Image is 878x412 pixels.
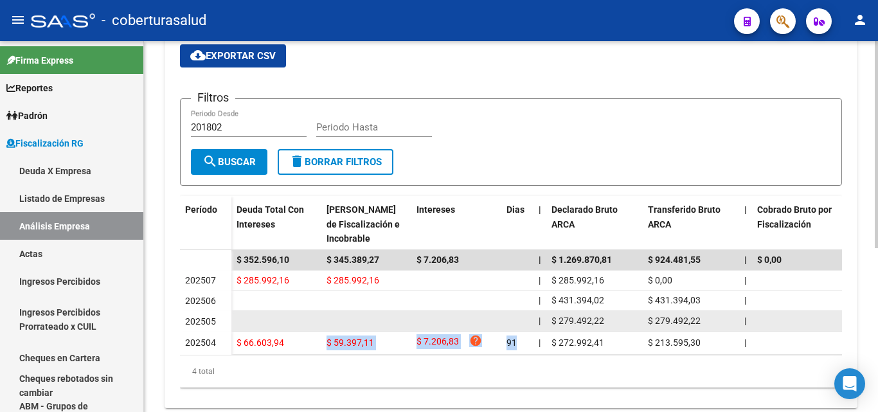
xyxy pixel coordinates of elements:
mat-icon: menu [10,12,26,28]
span: $ 7.206,83 [417,255,459,265]
span: Transferido Bruto ARCA [648,204,721,229]
span: Reportes [6,81,53,95]
span: - coberturasalud [102,6,206,35]
span: Padrón [6,109,48,123]
span: 202505 [185,316,216,327]
span: $ 431.394,03 [648,295,701,305]
span: Borrar Filtros [289,156,382,168]
div: 4 total [180,355,842,388]
span: 202506 [185,296,216,306]
span: [PERSON_NAME] de Fiscalización e Incobrable [327,204,400,244]
datatable-header-cell: Período [180,196,231,250]
span: $ 272.992,41 [551,337,604,348]
span: Buscar [202,156,256,168]
span: $ 352.596,10 [237,255,289,265]
span: | [539,316,541,326]
span: Período [185,204,217,215]
span: Firma Express [6,53,73,67]
datatable-header-cell: | [739,196,752,253]
span: | [539,337,541,348]
span: $ 213.595,30 [648,337,701,348]
datatable-header-cell: | [533,196,546,253]
datatable-header-cell: Declarado Bruto ARCA [546,196,643,253]
datatable-header-cell: Intereses [411,196,501,253]
span: | [539,204,541,215]
span: $ 0,00 [757,255,782,265]
span: | [539,295,541,305]
span: | [744,275,746,285]
datatable-header-cell: Deuda Bruta Neto de Fiscalización e Incobrable [321,196,411,253]
datatable-header-cell: Transferido Bruto ARCA [643,196,739,253]
mat-icon: person [852,12,868,28]
span: 202507 [185,275,216,285]
button: Buscar [191,149,267,175]
span: | [539,275,541,285]
span: Dias [506,204,524,215]
span: Deuda Total Con Intereses [237,204,304,229]
datatable-header-cell: Cobrado Bruto por Fiscalización [752,196,848,253]
mat-icon: cloud_download [190,48,206,63]
div: Open Intercom Messenger [834,368,865,399]
span: Declarado Bruto ARCA [551,204,618,229]
span: Intereses [417,204,455,215]
span: $ 285.992,16 [237,275,289,285]
mat-icon: delete [289,154,305,169]
span: $ 59.397,11 [327,337,374,348]
h3: Filtros [191,89,235,107]
datatable-header-cell: Deuda Total Con Intereses [231,196,321,253]
datatable-header-cell: Dias [501,196,533,253]
span: | [744,337,746,348]
span: $ 7.206,83 [417,334,459,352]
span: $ 924.481,55 [648,255,701,265]
button: Exportar CSV [180,44,286,67]
span: 91 [506,337,517,348]
span: | [744,255,747,265]
mat-icon: search [202,154,218,169]
span: Fiscalización RG [6,136,84,150]
span: | [744,316,746,326]
span: $ 345.389,27 [327,255,379,265]
span: $ 285.992,16 [327,275,379,285]
span: $ 431.394,02 [551,295,604,305]
span: | [539,255,541,265]
span: $ 1.269.870,81 [551,255,612,265]
span: Cobrado Bruto por Fiscalización [757,204,832,229]
span: 202504 [185,337,216,348]
span: $ 66.603,94 [237,337,284,348]
span: | [744,295,746,305]
span: Exportar CSV [190,50,276,62]
span: $ 285.992,16 [551,275,604,285]
span: $ 279.492,22 [648,316,701,326]
i: help [469,334,482,347]
span: $ 0,00 [648,275,672,285]
span: | [744,204,747,215]
button: Borrar Filtros [278,149,393,175]
span: $ 279.492,22 [551,316,604,326]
